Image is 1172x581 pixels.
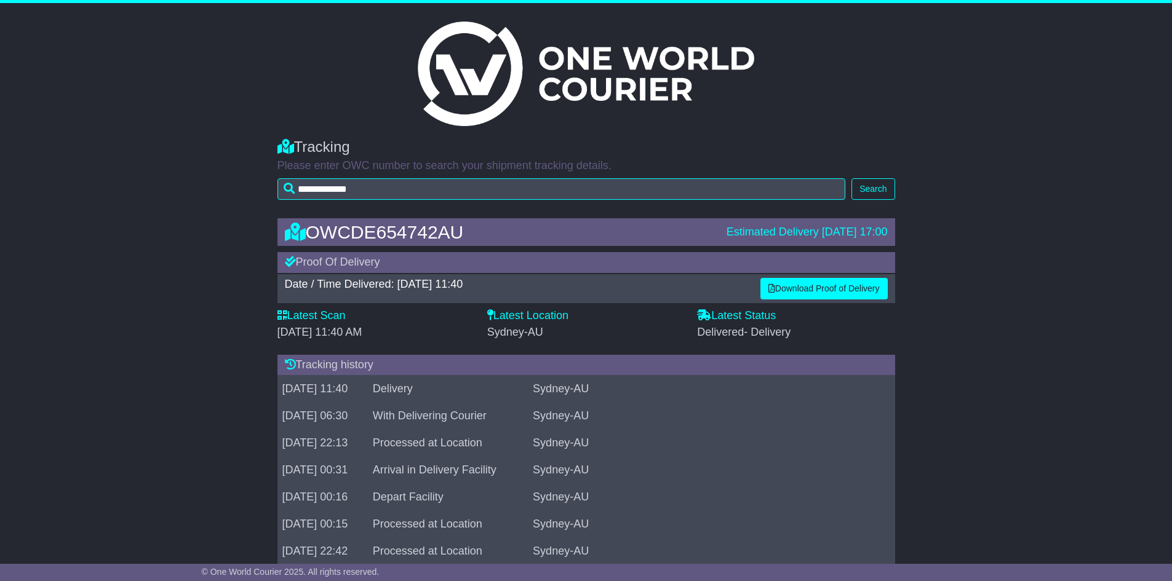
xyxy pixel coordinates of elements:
td: With Delivering Courier [368,403,528,430]
a: Download Proof of Delivery [760,278,888,299]
span: [DATE] 11:40 AM [277,326,362,338]
div: Tracking history [277,355,895,376]
td: Sydney-AU [528,484,895,511]
span: Sydney-AU [487,326,543,338]
div: Proof Of Delivery [277,252,895,273]
td: Delivery [368,376,528,403]
td: Arrival in Delivery Facility [368,457,528,484]
td: Sydney-AU [528,430,895,457]
td: Sydney-AU [528,376,895,403]
span: © One World Courier 2025. All rights reserved. [202,567,380,577]
div: Date / Time Delivered: [DATE] 11:40 [285,278,748,291]
td: [DATE] 22:13 [277,430,368,457]
div: Estimated Delivery [DATE] 17:00 [727,226,888,239]
td: Processed at Location [368,511,528,538]
td: Sydney-AU [528,511,895,538]
label: Latest Status [697,309,776,323]
td: [DATE] 00:16 [277,484,368,511]
td: Sydney-AU [528,457,895,484]
td: Processed at Location [368,538,528,565]
img: Light [418,22,754,126]
td: [DATE] 06:30 [277,403,368,430]
label: Latest Location [487,309,568,323]
span: Delivered [697,326,791,338]
td: Sydney-AU [528,403,895,430]
td: Depart Facility [368,484,528,511]
span: - Delivery [744,326,791,338]
div: OWCDE654742AU [279,222,720,242]
td: [DATE] 11:40 [277,376,368,403]
label: Latest Scan [277,309,346,323]
td: Sydney-AU [528,538,895,565]
td: [DATE] 00:31 [277,457,368,484]
td: [DATE] 22:42 [277,538,368,565]
td: [DATE] 00:15 [277,511,368,538]
td: Processed at Location [368,430,528,457]
p: Please enter OWC number to search your shipment tracking details. [277,159,895,173]
div: Tracking [277,138,895,156]
button: Search [851,178,895,200]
